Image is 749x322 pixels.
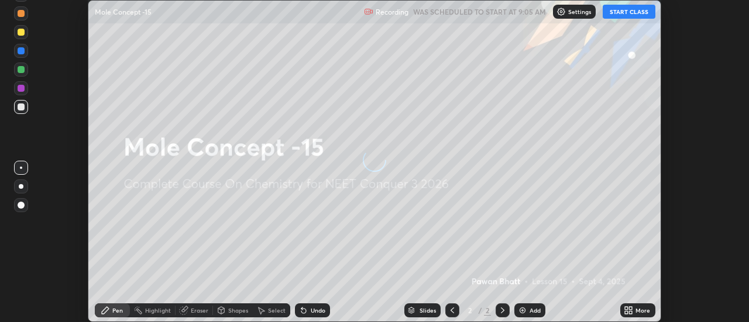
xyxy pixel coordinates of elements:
div: Add [530,307,541,313]
div: Select [268,307,286,313]
div: Shapes [228,307,248,313]
div: Undo [311,307,325,313]
img: add-slide-button [518,306,527,315]
img: class-settings-icons [556,7,566,16]
p: Settings [568,9,591,15]
p: Recording [376,8,408,16]
div: 2 [464,307,476,314]
div: / [478,307,482,314]
h5: WAS SCHEDULED TO START AT 9:05 AM [413,6,546,17]
div: Highlight [145,307,171,313]
div: Pen [112,307,123,313]
div: Slides [420,307,436,313]
div: 2 [484,305,491,316]
div: More [635,307,650,313]
div: Eraser [191,307,208,313]
button: START CLASS [603,5,655,19]
img: recording.375f2c34.svg [364,7,373,16]
p: Mole Concept -15 [95,7,152,16]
